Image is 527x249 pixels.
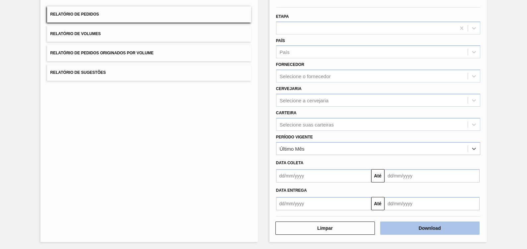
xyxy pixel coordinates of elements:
[276,197,371,210] input: dd/mm/yyyy
[276,161,304,165] span: Data coleta
[380,222,480,235] button: Download
[371,169,384,182] button: Até
[275,222,375,235] button: Limpar
[280,74,331,79] div: Selecione o fornecedor
[276,188,307,193] span: Data entrega
[280,49,290,55] div: País
[371,197,384,210] button: Até
[280,122,334,127] div: Selecione suas carteiras
[50,31,101,36] span: Relatório de Volumes
[280,97,329,103] div: Selecione a cervejaria
[276,135,313,139] label: Período Vigente
[47,6,251,23] button: Relatório de Pedidos
[47,65,251,81] button: Relatório de Sugestões
[384,197,480,210] input: dd/mm/yyyy
[50,70,106,75] span: Relatório de Sugestões
[276,111,297,115] label: Carteira
[276,14,289,19] label: Etapa
[50,51,154,55] span: Relatório de Pedidos Originados por Volume
[276,62,304,67] label: Fornecedor
[276,169,371,182] input: dd/mm/yyyy
[47,45,251,61] button: Relatório de Pedidos Originados por Volume
[276,86,302,91] label: Cervejaria
[50,12,99,17] span: Relatório de Pedidos
[280,146,305,151] div: Último Mês
[47,26,251,42] button: Relatório de Volumes
[384,169,480,182] input: dd/mm/yyyy
[276,38,285,43] label: País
